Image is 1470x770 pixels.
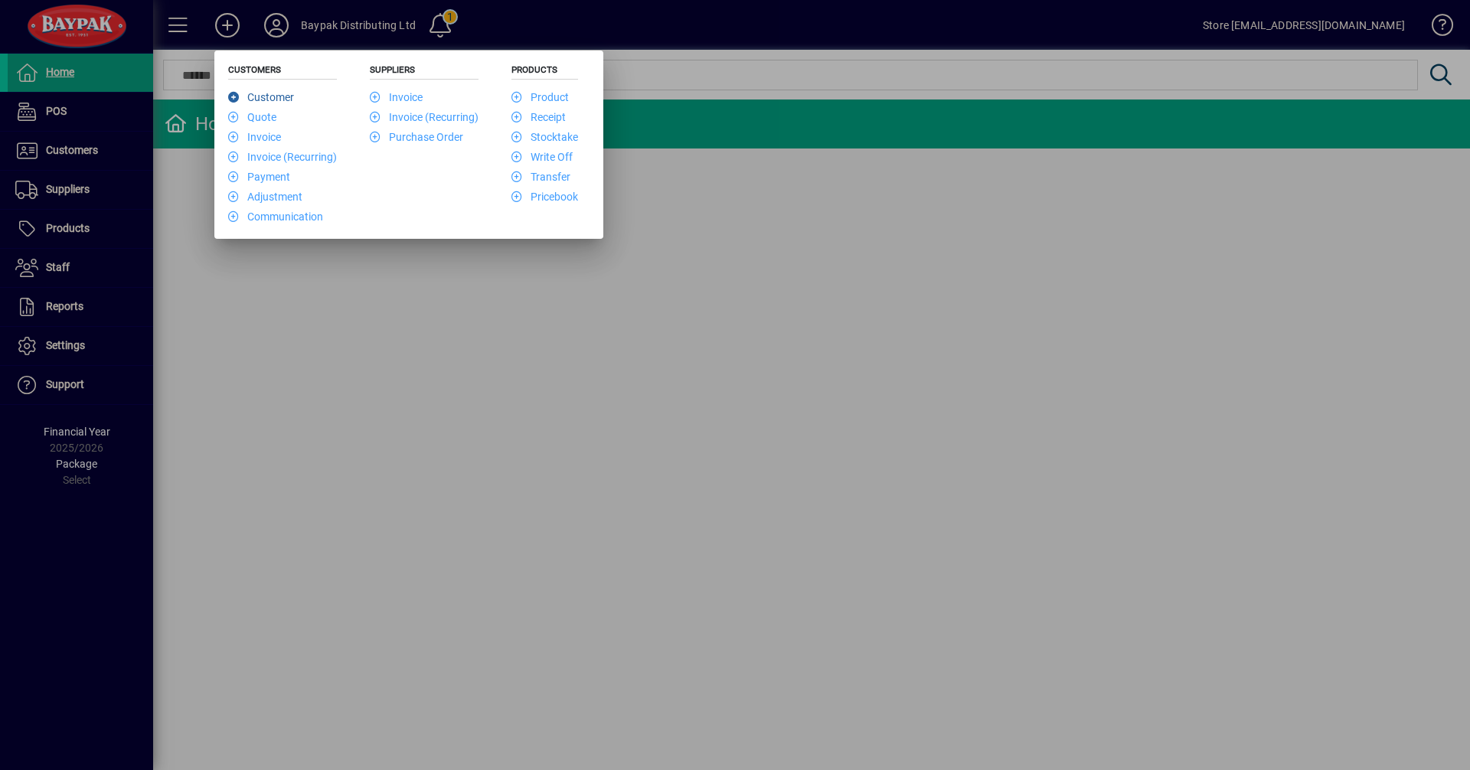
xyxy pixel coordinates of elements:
a: Pricebook [511,191,578,203]
a: Payment [228,171,290,183]
a: Invoice [370,91,423,103]
a: Stocktake [511,131,578,143]
a: Quote [228,111,276,123]
h5: Products [511,64,578,80]
a: Product [511,91,569,103]
a: Invoice (Recurring) [228,151,337,163]
a: Invoice (Recurring) [370,111,479,123]
a: Purchase Order [370,131,463,143]
h5: Customers [228,64,337,80]
h5: Suppliers [370,64,479,80]
a: Receipt [511,111,566,123]
a: Write Off [511,151,573,163]
a: Transfer [511,171,570,183]
a: Invoice [228,131,281,143]
a: Customer [228,91,294,103]
a: Adjustment [228,191,302,203]
a: Communication [228,210,323,223]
